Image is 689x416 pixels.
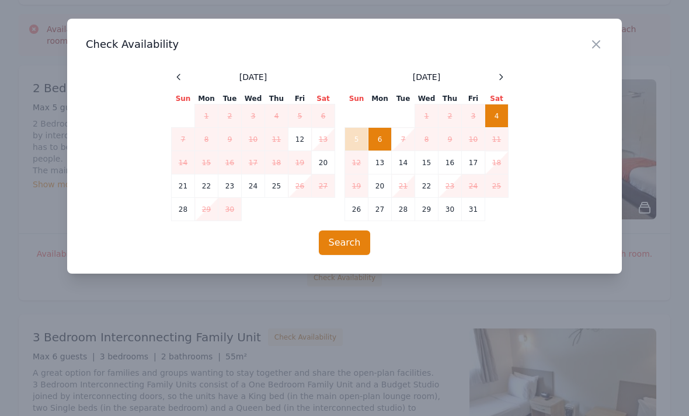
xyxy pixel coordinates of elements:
[172,198,195,221] td: 28
[368,93,392,104] th: Mon
[485,151,509,174] td: 18
[218,104,242,128] td: 2
[462,174,485,198] td: 24
[195,104,218,128] td: 1
[485,128,509,151] td: 11
[172,128,195,151] td: 7
[415,93,439,104] th: Wed
[172,174,195,198] td: 21
[345,151,368,174] td: 12
[242,151,265,174] td: 17
[86,37,603,51] h3: Check Availability
[439,198,462,221] td: 30
[439,104,462,128] td: 2
[195,151,218,174] td: 15
[265,93,288,104] th: Thu
[265,104,288,128] td: 4
[265,151,288,174] td: 18
[242,128,265,151] td: 10
[288,174,312,198] td: 26
[242,174,265,198] td: 24
[312,104,335,128] td: 6
[368,151,392,174] td: 13
[392,151,415,174] td: 14
[312,174,335,198] td: 27
[368,198,392,221] td: 27
[172,93,195,104] th: Sun
[288,128,312,151] td: 12
[439,151,462,174] td: 16
[485,174,509,198] td: 25
[319,230,371,255] button: Search
[392,128,415,151] td: 7
[462,198,485,221] td: 31
[312,151,335,174] td: 20
[218,174,242,198] td: 23
[288,104,312,128] td: 5
[439,93,462,104] th: Thu
[288,93,312,104] th: Fri
[265,128,288,151] td: 11
[345,93,368,104] th: Sun
[368,128,392,151] td: 6
[195,198,218,221] td: 29
[172,151,195,174] td: 14
[462,93,485,104] th: Fri
[218,198,242,221] td: 30
[462,104,485,128] td: 3
[345,198,368,221] td: 26
[392,93,415,104] th: Tue
[242,104,265,128] td: 3
[485,104,509,128] td: 4
[368,174,392,198] td: 20
[288,151,312,174] td: 19
[485,93,509,104] th: Sat
[392,198,415,221] td: 28
[218,128,242,151] td: 9
[195,93,218,104] th: Mon
[462,128,485,151] td: 10
[239,71,267,83] span: [DATE]
[415,198,439,221] td: 29
[462,151,485,174] td: 17
[439,128,462,151] td: 9
[312,128,335,151] td: 13
[415,128,439,151] td: 8
[345,128,368,151] td: 5
[439,174,462,198] td: 23
[413,71,440,83] span: [DATE]
[392,174,415,198] td: 21
[265,174,288,198] td: 25
[415,104,439,128] td: 1
[242,93,265,104] th: Wed
[345,174,368,198] td: 19
[195,174,218,198] td: 22
[195,128,218,151] td: 8
[218,93,242,104] th: Tue
[415,174,439,198] td: 22
[312,93,335,104] th: Sat
[218,151,242,174] td: 16
[415,151,439,174] td: 15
